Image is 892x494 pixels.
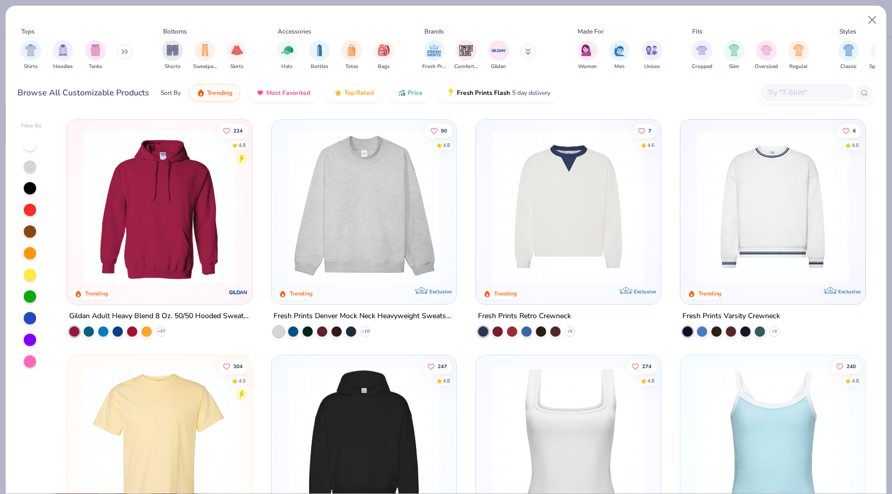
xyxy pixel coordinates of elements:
button: Trending [189,84,240,102]
div: filter for Totes [341,40,362,71]
div: 4.9 [239,377,246,385]
button: Top Rated [326,84,381,102]
button: Like [627,359,657,373]
span: Fresh Prints Flash [457,89,510,97]
span: Women [578,63,597,71]
img: Regular Image [793,44,805,56]
div: Made For [578,27,603,36]
button: filter button [488,40,509,71]
img: Classic Image [843,44,855,56]
button: filter button [788,40,809,71]
button: filter button [609,40,630,71]
div: Accessories [278,27,311,36]
div: filter for Hoodies [53,40,73,71]
span: Sweatpants [193,63,217,71]
img: flash.gif [447,89,455,97]
button: filter button [21,40,41,71]
button: filter button [838,40,859,71]
img: Gildan logo [228,282,249,303]
img: Unisex Image [646,44,658,56]
div: filter for Shirts [21,40,41,71]
span: + 3 [772,328,777,335]
span: + 37 [157,328,165,335]
span: Cropped [692,63,712,71]
button: Like [425,123,452,138]
img: Bags Image [378,44,389,56]
span: Exclusive [429,288,452,295]
img: Skirts Image [231,44,243,56]
button: filter button [422,40,446,71]
div: filter for Unisex [642,40,662,71]
img: Shirts Image [25,44,37,56]
button: filter button [53,40,73,71]
div: Brands [424,27,444,36]
div: Bottoms [163,27,187,36]
img: Oversized Image [760,44,772,56]
span: Classic [840,63,857,71]
div: filter for Women [577,40,598,71]
span: Exclusive [634,288,656,295]
button: filter button [85,40,106,71]
img: Hats Image [281,44,293,56]
button: Like [218,123,248,138]
span: Bags [378,63,390,71]
span: Bottles [311,63,328,71]
img: Fresh Prints Image [426,43,442,58]
img: 4d4398e1-a86f-4e3e-85fd-b9623566810e [691,130,855,284]
div: 4.8 [647,377,655,385]
span: Shorts [165,63,181,71]
div: filter for Tanks [85,40,106,71]
img: Bottles Image [314,44,325,56]
button: filter button [642,40,662,71]
span: 304 [234,364,243,369]
span: Slim [729,63,739,71]
span: Regular [789,63,808,71]
button: Like [831,359,861,373]
button: Like [633,123,657,138]
div: 4.8 [239,141,246,149]
img: Slim Image [728,44,740,56]
div: 4.6 [852,141,859,149]
button: filter button [374,40,394,71]
div: Fresh Prints Retro Crewneck [478,310,571,323]
span: Hoodies [53,63,73,71]
img: Shorts Image [167,44,179,56]
div: 4.8 [443,141,450,149]
span: Totes [345,63,358,71]
button: filter button [692,40,712,71]
div: Tops [21,27,35,36]
span: Price [408,89,423,97]
span: 224 [234,128,243,133]
img: 01756b78-01f6-4cc6-8d8a-3c30c1a0c8ac [77,130,242,284]
div: 4.8 [852,377,859,385]
button: filter button [577,40,598,71]
button: filter button [227,40,247,71]
span: Exclusive [838,288,860,295]
div: filter for Oversized [755,40,778,71]
span: 5 day delivery [512,87,550,99]
img: f5d85501-0dbb-4ee4-b115-c08fa3845d83 [282,130,446,284]
button: filter button [162,40,183,71]
button: filter button [454,40,478,71]
button: filter button [277,40,297,71]
img: Hoodies Image [57,44,69,56]
span: Tanks [89,63,102,71]
img: Totes Image [346,44,357,56]
button: Like [422,359,452,373]
span: Comfort Colors [454,63,478,71]
img: 3abb6cdb-110e-4e18-92a0-dbcd4e53f056 [486,130,650,284]
span: + 5 [567,328,572,335]
button: Like [218,359,248,373]
button: Most Favorited [248,84,318,102]
img: trending.gif [197,89,205,97]
div: Gildan Adult Heavy Blend 8 Oz. 50/50 Hooded Sweatshirt [69,310,250,323]
span: Oversized [755,63,778,71]
span: Hats [281,63,293,71]
img: Comfort Colors Image [458,43,474,58]
img: Sweatpants Image [199,44,211,56]
span: 90 [441,128,447,133]
div: 4.6 [647,141,655,149]
div: Fits [692,27,703,36]
div: Styles [839,27,856,36]
span: 274 [642,364,651,369]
